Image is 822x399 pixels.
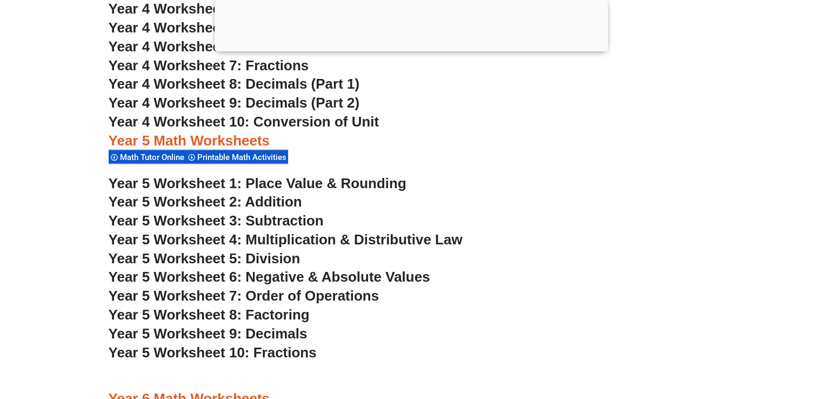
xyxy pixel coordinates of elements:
a: Year 5 Worksheet 3: Subtraction [109,212,324,229]
iframe: Chat Widget [642,277,822,399]
a: Year 5 Worksheet 9: Decimals [109,325,308,342]
span: Printable Math Activities [197,152,290,162]
div: Math Tutor Online [109,150,186,164]
a: Year 4 Worksheet 7: Fractions [109,57,309,74]
div: Printable Math Activities [186,150,288,164]
a: Year 4 Worksheet 4: Rounding & Counting Change [109,1,446,17]
a: Year 4 Worksheet 6: Division [109,38,300,55]
a: Year 4 Worksheet 10: Conversion of Unit [109,114,379,130]
span: Math Tutor Online [120,152,188,162]
a: Year 4 Worksheet 9: Decimals (Part 2) [109,95,360,111]
a: Year 4 Worksheet 8: Decimals (Part 1) [109,76,360,92]
a: Year 5 Worksheet 6: Negative & Absolute Values [109,269,430,285]
a: Year 5 Worksheet 5: Division [109,250,300,267]
a: Year 5 Worksheet 8: Factoring [109,307,310,323]
a: Year 4 Worksheet 5: Multiplication [109,19,336,36]
h3: Year 5 Math Worksheets [109,132,714,150]
a: Year 5 Worksheet 2: Addition [109,194,302,210]
a: Year 5 Worksheet 1: Place Value & Rounding [109,175,406,191]
a: Year 5 Worksheet 10: Fractions [109,344,317,361]
a: Year 5 Worksheet 7: Order of Operations [109,288,379,304]
a: Year 5 Worksheet 4: Multiplication & Distributive Law [109,231,463,248]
